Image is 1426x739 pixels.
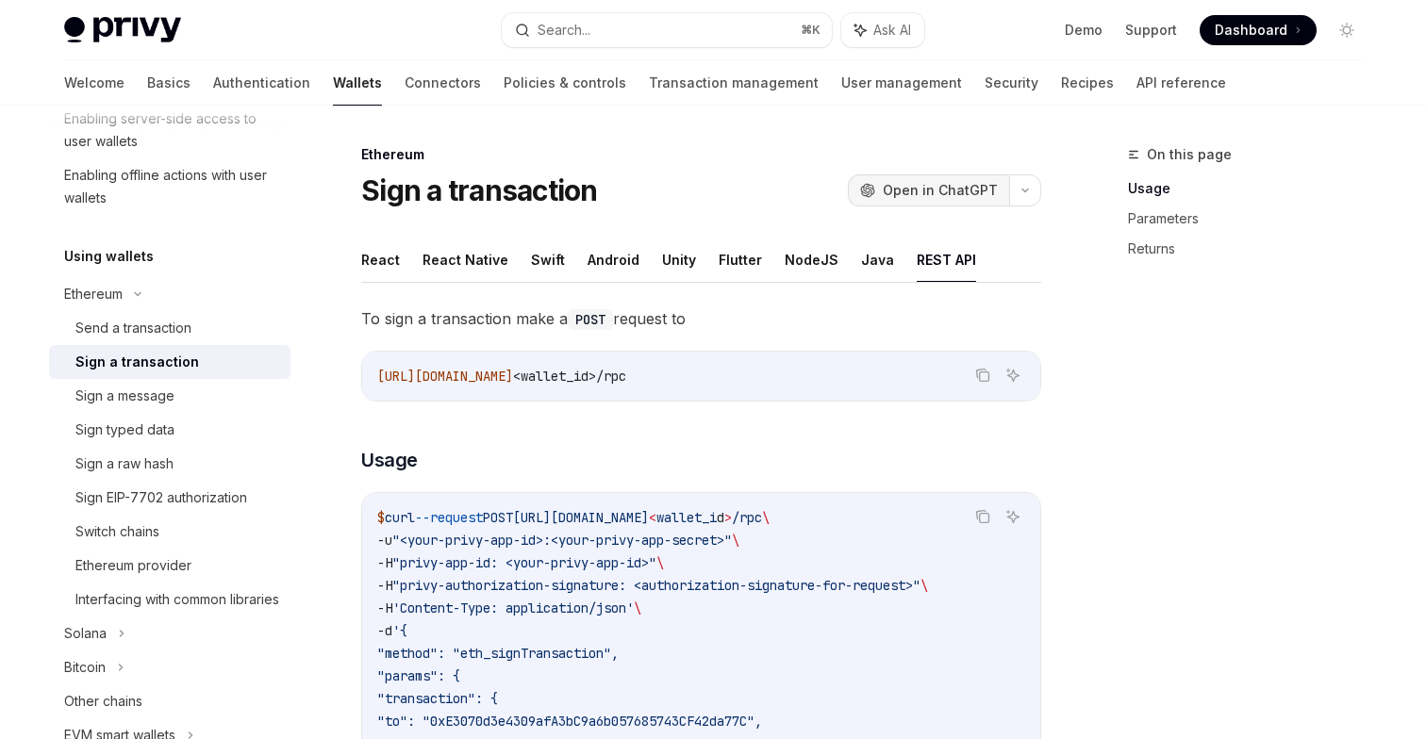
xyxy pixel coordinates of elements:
[662,238,696,282] button: Unity
[724,509,732,526] span: >
[213,60,310,106] a: Authentication
[1001,504,1025,529] button: Ask AI
[49,583,290,616] a: Interfacing with common libraries
[785,238,838,282] button: NodeJS
[649,509,656,526] span: <
[377,532,392,549] span: -u
[377,713,762,730] span: "to": "0xE3070d3e4309afA3bC9a6b057685743CF42da77C",
[883,181,998,200] span: Open in ChatGPT
[377,645,619,662] span: "method": "eth_signTransaction",
[717,509,724,526] span: d
[732,532,739,549] span: \
[49,481,290,515] a: Sign EIP-7702 authorization
[415,509,483,526] span: --request
[49,549,290,583] a: Ethereum provider
[361,145,1041,164] div: Ethereum
[64,690,142,713] div: Other chains
[1128,204,1377,234] a: Parameters
[377,622,392,639] span: -d
[392,554,656,571] span: "privy-app-id: <your-privy-app-id>"
[1128,173,1377,204] a: Usage
[568,309,613,330] code: POST
[49,447,290,481] a: Sign a raw hash
[841,13,924,47] button: Ask AI
[504,60,626,106] a: Policies & controls
[49,684,290,718] a: Other chains
[1147,143,1232,166] span: On this page
[917,238,976,282] button: REST API
[405,60,481,106] a: Connectors
[64,60,124,106] a: Welcome
[656,554,664,571] span: \
[502,13,832,47] button: Search...⌘K
[75,385,174,407] div: Sign a message
[1332,15,1362,45] button: Toggle dark mode
[1215,21,1287,40] span: Dashboard
[64,245,154,268] h5: Using wallets
[75,351,199,373] div: Sign a transaction
[377,368,513,385] span: [URL][DOMAIN_NAME]
[762,509,770,526] span: \
[64,283,123,305] div: Ethereum
[64,164,279,209] div: Enabling offline actions with user wallets
[1128,234,1377,264] a: Returns
[1136,60,1226,106] a: API reference
[970,504,995,529] button: Copy the contents from the code block
[49,311,290,345] a: Send a transaction
[64,656,106,679] div: Bitcoin
[75,554,191,577] div: Ethereum provider
[920,577,928,594] span: \
[588,238,639,282] button: Android
[848,174,1009,206] button: Open in ChatGPT
[377,599,392,616] span: -H
[513,509,649,526] span: [URL][DOMAIN_NAME]
[634,599,641,616] span: \
[75,419,174,441] div: Sign typed data
[377,690,498,707] span: "transaction": {
[732,509,762,526] span: /rpc
[538,19,590,41] div: Search...
[75,588,279,611] div: Interfacing with common libraries
[64,17,181,43] img: light logo
[75,520,159,543] div: Switch chains
[75,486,247,509] div: Sign EIP-7702 authorization
[49,515,290,549] a: Switch chains
[377,667,460,684] span: "params": {
[75,317,191,339] div: Send a transaction
[392,599,634,616] span: 'Content-Type: application/json'
[423,238,508,282] button: React Native
[377,554,392,571] span: -H
[801,23,821,38] span: ⌘ K
[49,379,290,413] a: Sign a message
[656,509,717,526] span: wallet_i
[385,509,415,526] span: curl
[513,368,626,385] span: <wallet_id>/rpc
[333,60,382,106] a: Wallets
[361,447,418,473] span: Usage
[649,60,819,106] a: Transaction management
[483,509,513,526] span: POST
[1200,15,1317,45] a: Dashboard
[64,622,107,645] div: Solana
[1061,60,1114,106] a: Recipes
[985,60,1038,106] a: Security
[49,413,290,447] a: Sign typed data
[1125,21,1177,40] a: Support
[377,577,392,594] span: -H
[49,345,290,379] a: Sign a transaction
[970,363,995,387] button: Copy the contents from the code block
[841,60,962,106] a: User management
[361,305,1041,332] span: To sign a transaction make a request to
[719,238,762,282] button: Flutter
[49,158,290,215] a: Enabling offline actions with user wallets
[377,509,385,526] span: $
[392,622,407,639] span: '{
[361,238,400,282] button: React
[861,238,894,282] button: Java
[392,532,732,549] span: "<your-privy-app-id>:<your-privy-app-secret>"
[361,173,598,207] h1: Sign a transaction
[1065,21,1103,40] a: Demo
[873,21,911,40] span: Ask AI
[147,60,191,106] a: Basics
[1001,363,1025,387] button: Ask AI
